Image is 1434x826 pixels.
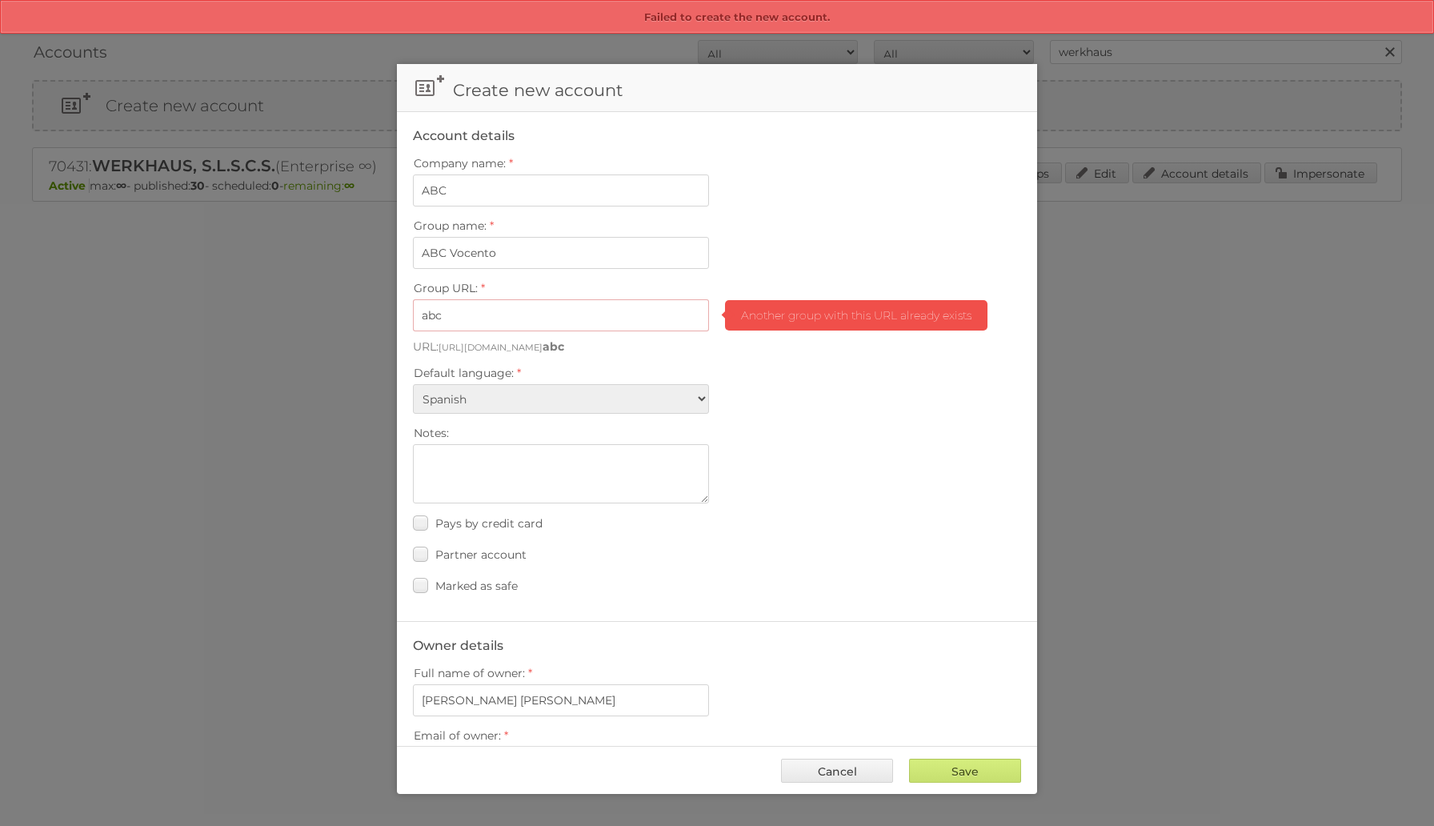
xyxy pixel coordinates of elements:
[414,666,525,680] span: Full name of owner:
[439,342,543,353] small: [URL][DOMAIN_NAME]
[543,339,564,354] strong: abc
[414,728,501,743] span: Email of owner:
[781,759,893,783] a: Cancel
[413,128,515,143] legend: Account details
[414,281,478,295] span: Group URL:
[413,237,709,269] input: My brand name
[1,1,1433,34] p: Failed to create the new account.
[435,547,527,562] span: Partner account
[413,339,1021,354] p: URL:
[397,64,1037,112] h1: Create new account
[414,426,449,440] span: Notes:
[435,516,543,531] span: Pays by credit card
[725,300,987,331] span: Another group with this URL already exists
[414,219,487,233] span: Group name:
[414,156,506,170] span: Company name:
[909,759,1021,783] input: Save
[414,366,514,380] span: Default language:
[413,638,503,653] legend: Owner details
[435,579,518,593] span: Marked as safe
